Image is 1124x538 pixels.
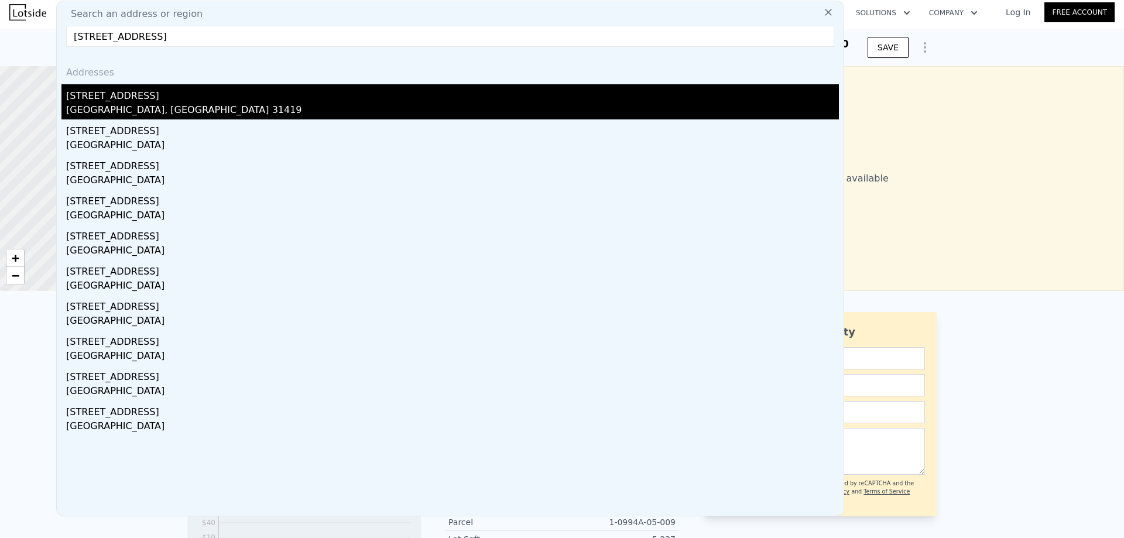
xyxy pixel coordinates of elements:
[790,479,925,505] div: This site is protected by reCAPTCHA and the Google and apply.
[66,84,839,103] div: [STREET_ADDRESS]
[12,251,19,265] span: +
[847,2,920,23] button: Solutions
[61,56,839,84] div: Addresses
[12,268,19,283] span: −
[992,6,1044,18] a: Log In
[66,419,839,436] div: [GEOGRAPHIC_DATA]
[66,208,839,225] div: [GEOGRAPHIC_DATA]
[6,249,24,267] a: Zoom in
[66,155,839,173] div: [STREET_ADDRESS]
[448,516,562,528] div: Parcel
[863,488,910,495] a: Terms of Service
[66,138,839,155] div: [GEOGRAPHIC_DATA]
[66,314,839,330] div: [GEOGRAPHIC_DATA]
[920,2,987,23] button: Company
[66,173,839,190] div: [GEOGRAPHIC_DATA]
[6,267,24,285] a: Zoom out
[202,519,215,527] tspan: $40
[66,384,839,400] div: [GEOGRAPHIC_DATA]
[66,225,839,244] div: [STREET_ADDRESS]
[66,103,839,119] div: [GEOGRAPHIC_DATA], [GEOGRAPHIC_DATA] 31419
[66,279,839,295] div: [GEOGRAPHIC_DATA]
[66,190,839,208] div: [STREET_ADDRESS]
[66,365,839,384] div: [STREET_ADDRESS]
[9,4,46,20] img: Lotside
[66,244,839,260] div: [GEOGRAPHIC_DATA]
[868,37,909,58] button: SAVE
[66,349,839,365] div: [GEOGRAPHIC_DATA]
[66,260,839,279] div: [STREET_ADDRESS]
[562,516,676,528] div: 1-0994A-05-009
[66,295,839,314] div: [STREET_ADDRESS]
[66,26,834,47] input: Enter an address, city, region, neighborhood or zip code
[1044,2,1115,22] a: Free Account
[66,400,839,419] div: [STREET_ADDRESS]
[66,330,839,349] div: [STREET_ADDRESS]
[913,36,937,59] button: Show Options
[66,119,839,138] div: [STREET_ADDRESS]
[61,7,203,21] span: Search an address or region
